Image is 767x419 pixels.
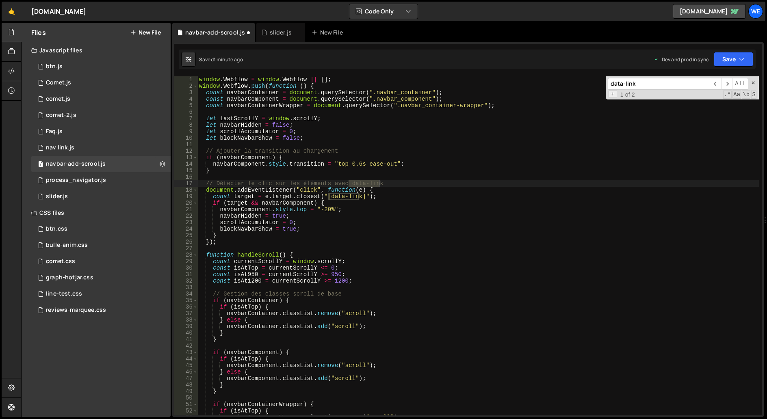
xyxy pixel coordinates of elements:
span: Alt-Enter [732,78,748,90]
div: 44 [174,356,198,362]
div: comet.js [46,95,70,103]
div: slider.js [270,28,292,37]
div: Comet.js [46,79,71,86]
div: 23 [174,219,198,226]
div: 16 [174,174,198,180]
div: 17167/47672.js [31,123,171,140]
div: nav link.js [46,144,74,151]
div: 17 [174,180,198,187]
input: Search for [608,78,710,90]
div: 5 [174,102,198,109]
div: 27 [174,245,198,252]
div: 30 [174,265,198,271]
div: 17167/47408.css [31,253,171,270]
div: New File [312,28,346,37]
div: 17167/47522.js [31,188,171,205]
div: 11 [174,141,198,148]
div: 48 [174,382,198,388]
div: 1 [174,76,198,83]
a: 🤙 [2,2,22,21]
div: 49 [174,388,198,395]
span: 1 of 2 [617,91,638,98]
span: Toggle Replace mode [609,91,617,98]
div: 17167/47407.js [31,91,171,107]
div: comet.css [46,258,75,265]
div: 24 [174,226,198,232]
div: 39 [174,323,198,330]
div: Dev and prod in sync [654,56,709,63]
div: 45 [174,362,198,369]
span: ​ [721,78,732,90]
div: 19 [174,193,198,200]
div: 18 [174,187,198,193]
div: 32 [174,278,198,284]
div: 37 [174,310,198,317]
div: CSS files [22,205,171,221]
div: process_navigator.js [46,177,106,184]
div: 29 [174,258,198,265]
div: 1 minute ago [214,56,243,63]
span: 1 [38,162,43,168]
div: 17167/47512.js [31,140,171,156]
div: 40 [174,330,198,336]
div: 36 [174,304,198,310]
span: RegExp Search [723,91,732,99]
div: 31 [174,271,198,278]
div: graph-hotjar.css [46,274,93,281]
div: 17167/47443.js [31,156,171,172]
button: Code Only [349,4,418,19]
div: 52 [174,408,198,414]
div: 46 [174,369,198,375]
a: We [748,4,763,19]
div: 33 [174,284,198,291]
div: Faq.js [46,128,63,135]
div: reviews-marquee.css [46,307,106,314]
div: navbar-add-scrool.js [185,28,245,37]
span: CaseSensitive Search [732,91,741,99]
span: Whole Word Search [742,91,750,99]
div: 34 [174,291,198,297]
div: 47 [174,375,198,382]
div: 25 [174,232,198,239]
div: Javascript files [22,42,171,58]
div: 4 [174,96,198,102]
div: comet-2.js [46,112,76,119]
div: btn.css [46,225,67,233]
div: 42 [174,343,198,349]
div: 26 [174,239,198,245]
div: 17167/47836.css [31,221,171,237]
div: navbar-add-scrool.js [46,160,106,168]
span: ​ [710,78,721,90]
div: 14 [174,161,198,167]
div: 17167/47405.js [31,107,171,123]
div: 17167/47404.js [31,75,171,91]
div: 21 [174,206,198,213]
div: 51 [174,401,198,408]
div: 17167/47403.css [31,286,171,302]
div: 9 [174,128,198,135]
a: [DOMAIN_NAME] [673,4,746,19]
div: 17167/47401.js [31,58,171,75]
div: 22 [174,213,198,219]
div: 17167/47906.css [31,302,171,318]
div: Saved [199,56,243,63]
h2: Files [31,28,46,37]
div: 17167/47828.css [31,237,171,253]
div: bulle-anim.css [46,242,88,249]
div: 35 [174,297,198,304]
div: 12 [174,148,198,154]
div: 17167/47858.css [31,270,171,286]
div: [DOMAIN_NAME] [31,6,86,16]
div: 17167/47466.js [31,172,171,188]
div: 8 [174,122,198,128]
div: slider.js [46,193,68,200]
div: 20 [174,200,198,206]
button: New File [130,29,161,36]
div: 28 [174,252,198,258]
div: 3 [174,89,198,96]
div: 50 [174,395,198,401]
div: 10 [174,135,198,141]
div: 6 [174,109,198,115]
div: 15 [174,167,198,174]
